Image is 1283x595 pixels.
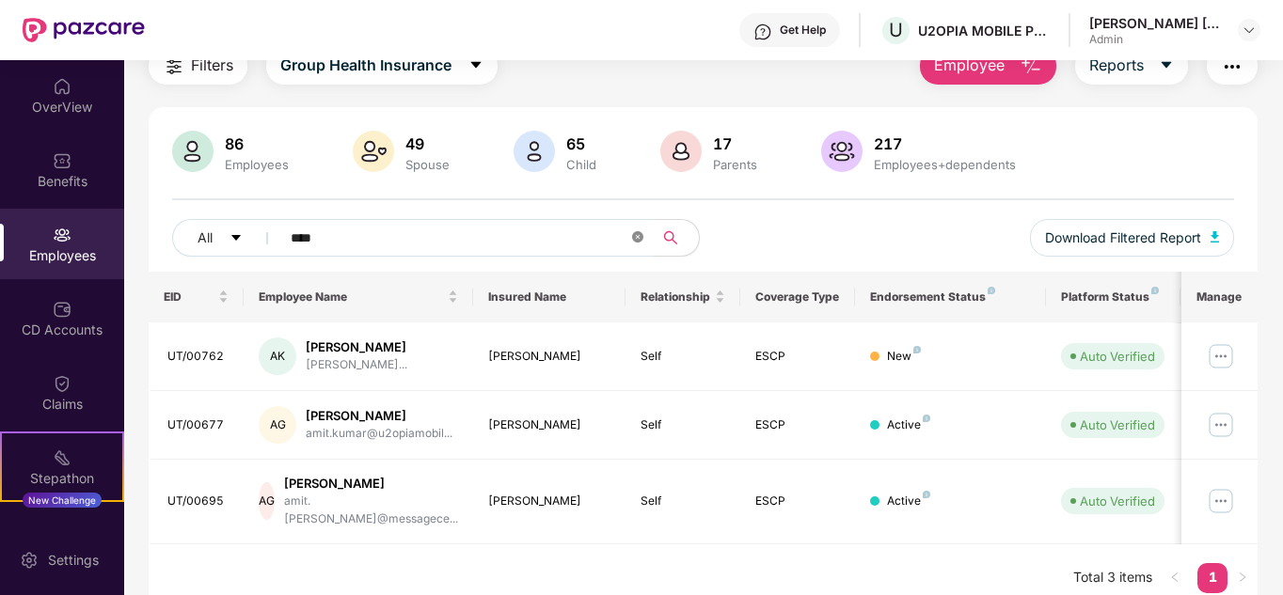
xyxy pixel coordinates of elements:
img: svg+xml;base64,PHN2ZyB4bWxucz0iaHR0cDovL3d3dy53My5vcmcvMjAwMC9zdmciIHhtbG5zOnhsaW5rPSJodHRwOi8vd3... [1020,55,1042,78]
th: Coverage Type [740,272,855,322]
li: Previous Page [1160,563,1190,593]
div: [PERSON_NAME] [284,475,458,493]
img: svg+xml;base64,PHN2ZyB4bWxucz0iaHR0cDovL3d3dy53My5vcmcvMjAwMC9zdmciIHhtbG5zOnhsaW5rPSJodHRwOi8vd3... [172,131,214,172]
th: Relationship [626,272,740,322]
span: caret-down [1159,57,1174,74]
div: New Challenge [23,493,102,508]
img: svg+xml;base64,PHN2ZyBpZD0iRW1wbG95ZWVzIiB4bWxucz0iaHR0cDovL3d3dy53My5vcmcvMjAwMC9zdmciIHdpZHRoPS... [53,226,71,244]
span: EID [164,290,215,305]
img: svg+xml;base64,PHN2ZyB4bWxucz0iaHR0cDovL3d3dy53My5vcmcvMjAwMC9zdmciIHhtbG5zOnhsaW5rPSJodHRwOi8vd3... [660,131,702,172]
th: Employee Name [244,272,473,322]
img: svg+xml;base64,PHN2ZyBpZD0iSG9tZSIgeG1sbnM9Imh0dHA6Ly93d3cudzMub3JnLzIwMDAvc3ZnIiB3aWR0aD0iMjAiIG... [53,77,71,96]
img: svg+xml;base64,PHN2ZyBpZD0iRHJvcGRvd24tMzJ4MzIiIHhtbG5zPSJodHRwOi8vd3d3LnczLm9yZy8yMDAwL3N2ZyIgd2... [1242,23,1257,38]
li: Next Page [1228,563,1258,593]
div: Auto Verified [1080,492,1155,510]
div: New [887,348,921,366]
img: svg+xml;base64,PHN2ZyB4bWxucz0iaHR0cDovL3d3dy53My5vcmcvMjAwMC9zdmciIHhtbG5zOnhsaW5rPSJodHRwOi8vd3... [514,131,555,172]
div: 17 [709,134,761,153]
span: Employee [934,54,1005,77]
div: Employees+dependents [870,157,1020,172]
div: [PERSON_NAME]... [306,356,407,374]
span: close-circle [632,229,643,247]
span: close-circle [632,231,643,243]
div: Stepathon [2,469,122,488]
div: ESCP [755,416,840,434]
div: Spouse [402,157,453,172]
div: Auto Verified [1080,347,1155,366]
span: Download Filtered Report [1045,227,1201,248]
img: svg+xml;base64,PHN2ZyB4bWxucz0iaHR0cDovL3d3dy53My5vcmcvMjAwMC9zdmciIHdpZHRoPSIyNCIgaGVpZ2h0PSIyNC... [1221,55,1243,78]
img: svg+xml;base64,PHN2ZyB4bWxucz0iaHR0cDovL3d3dy53My5vcmcvMjAwMC9zdmciIHdpZHRoPSI4IiBoZWlnaHQ9IjgiIH... [988,287,995,294]
div: Auto Verified [1080,415,1155,434]
span: Relationship [641,290,711,305]
button: Allcaret-down [172,219,287,257]
th: Manage [1181,272,1258,322]
button: Filters [149,47,247,85]
img: svg+xml;base64,PHN2ZyBpZD0iQ2xhaW0iIHhtbG5zPSJodHRwOi8vd3d3LnczLm9yZy8yMDAwL3N2ZyIgd2lkdGg9IjIwIi... [53,374,71,393]
div: UT/00695 [167,493,230,510]
div: ESCP [755,493,840,510]
img: svg+xml;base64,PHN2ZyB4bWxucz0iaHR0cDovL3d3dy53My5vcmcvMjAwMC9zdmciIHhtbG5zOnhsaW5rPSJodHRwOi8vd3... [821,131,863,172]
div: Active [887,416,930,434]
div: Self [641,493,725,510]
span: Reports [1089,54,1144,77]
img: manageButton [1206,486,1236,516]
li: Total 3 items [1073,563,1152,593]
div: [PERSON_NAME] [488,348,611,366]
div: UT/00762 [167,348,230,366]
div: Parents [709,157,761,172]
img: manageButton [1206,410,1236,440]
div: AG [259,482,275,520]
span: right [1237,572,1248,583]
div: [PERSON_NAME] [306,338,407,356]
img: manageButton [1206,341,1236,371]
div: [PERSON_NAME] [PERSON_NAME] [1089,14,1221,32]
div: amit.[PERSON_NAME]@messagece... [284,493,458,528]
img: svg+xml;base64,PHN2ZyB4bWxucz0iaHR0cDovL3d3dy53My5vcmcvMjAwMC9zdmciIHhtbG5zOnhsaW5rPSJodHRwOi8vd3... [353,131,394,172]
span: All [198,227,213,248]
img: svg+xml;base64,PHN2ZyB4bWxucz0iaHR0cDovL3d3dy53My5vcmcvMjAwMC9zdmciIHhtbG5zOnhsaW5rPSJodHRwOi8vd3... [1211,231,1220,243]
span: U [889,19,903,41]
th: EID [149,272,245,322]
div: Get Help [780,23,826,38]
div: Self [641,416,725,434]
div: UT/00677 [167,416,230,434]
a: 1 [1197,563,1228,591]
span: caret-down [230,231,243,246]
div: 86 [221,134,293,153]
img: svg+xml;base64,PHN2ZyBpZD0iQmVuZWZpdHMiIHhtbG5zPSJodHRwOi8vd3d3LnczLm9yZy8yMDAwL3N2ZyIgd2lkdGg9Ij... [53,151,71,170]
button: Reportscaret-down [1075,47,1188,85]
img: svg+xml;base64,PHN2ZyB4bWxucz0iaHR0cDovL3d3dy53My5vcmcvMjAwMC9zdmciIHdpZHRoPSI4IiBoZWlnaHQ9IjgiIH... [923,491,930,498]
button: Download Filtered Report [1030,219,1235,257]
div: Child [562,157,600,172]
button: left [1160,563,1190,593]
div: Settings [42,551,104,570]
img: svg+xml;base64,PHN2ZyBpZD0iSGVscC0zMngzMiIgeG1sbnM9Imh0dHA6Ly93d3cudzMub3JnLzIwMDAvc3ZnIiB3aWR0aD... [753,23,772,41]
img: svg+xml;base64,PHN2ZyBpZD0iU2V0dGluZy0yMHgyMCIgeG1sbnM9Imh0dHA6Ly93d3cudzMub3JnLzIwMDAvc3ZnIiB3aW... [20,551,39,570]
div: Self [641,348,725,366]
div: [PERSON_NAME] [488,416,611,434]
img: svg+xml;base64,PHN2ZyB4bWxucz0iaHR0cDovL3d3dy53My5vcmcvMjAwMC9zdmciIHdpZHRoPSI4IiBoZWlnaHQ9IjgiIH... [913,346,921,353]
img: New Pazcare Logo [23,18,145,42]
img: svg+xml;base64,PHN2ZyB4bWxucz0iaHR0cDovL3d3dy53My5vcmcvMjAwMC9zdmciIHdpZHRoPSI4IiBoZWlnaHQ9IjgiIH... [923,415,930,422]
span: Employee Name [259,290,444,305]
div: Active [887,493,930,510]
div: U2OPIA MOBILE PRIVATE LIMITED [918,22,1050,39]
div: amit.kumar@u2opiamobil... [306,425,452,443]
div: 65 [562,134,600,153]
span: Filters [191,54,233,77]
li: 1 [1197,563,1228,593]
img: svg+xml;base64,PHN2ZyBpZD0iRW5kb3JzZW1lbnRzIiB4bWxucz0iaHR0cDovL3d3dy53My5vcmcvMjAwMC9zdmciIHdpZH... [53,523,71,541]
div: Platform Status [1061,290,1164,305]
span: search [653,230,689,245]
span: left [1169,572,1180,583]
div: AG [259,406,296,444]
img: svg+xml;base64,PHN2ZyB4bWxucz0iaHR0cDovL3d3dy53My5vcmcvMjAwMC9zdmciIHdpZHRoPSIyMSIgaGVpZ2h0PSIyMC... [53,448,71,467]
div: Endorsement Status [870,290,1031,305]
img: svg+xml;base64,PHN2ZyB4bWxucz0iaHR0cDovL3d3dy53My5vcmcvMjAwMC9zdmciIHdpZHRoPSIyNCIgaGVpZ2h0PSIyNC... [163,55,185,78]
th: Insured Name [473,272,626,322]
div: 217 [870,134,1020,153]
img: svg+xml;base64,PHN2ZyBpZD0iQ0RfQWNjb3VudHMiIGRhdGEtbmFtZT0iQ0QgQWNjb3VudHMiIHhtbG5zPSJodHRwOi8vd3... [53,300,71,319]
div: [PERSON_NAME] [306,407,452,425]
div: Employees [221,157,293,172]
